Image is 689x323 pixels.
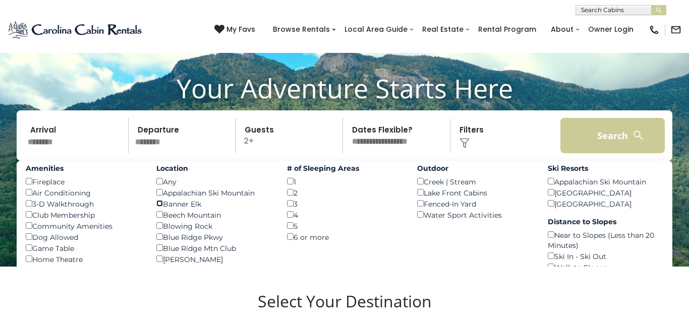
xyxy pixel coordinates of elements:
div: 6 or more [287,231,403,242]
div: Community Amenities [26,220,141,231]
div: [GEOGRAPHIC_DATA] [548,198,663,209]
img: search-regular-white.png [632,129,645,142]
div: 2 [287,187,403,198]
div: Water Sport Activities [417,209,533,220]
div: Home Theatre [26,253,141,265]
label: # of Sleeping Areas [287,163,403,173]
h1: Your Adventure Starts Here [8,73,681,104]
div: Blue Ridge Pkwy [156,231,272,242]
div: Appalachian Ski Mountain [548,176,663,187]
div: Blue Ridge Mtn Club [156,242,272,253]
div: 3 [287,198,403,209]
div: [GEOGRAPHIC_DATA] [548,187,663,198]
div: 4 [287,209,403,220]
a: Owner Login [583,22,639,37]
div: Appalachian Ski Mountain [156,187,272,198]
img: Blue-2.png [8,20,144,40]
div: Near to Slopes (Less than 20 Minutes) [548,229,663,250]
a: Rental Program [473,22,541,37]
div: 1 [287,176,403,187]
div: Banner Elk [156,198,272,209]
label: Amenities [26,163,141,173]
div: Close to Tweetsie [156,265,272,276]
div: Dog Allowed [26,231,141,242]
span: My Favs [226,24,255,35]
div: Lake Front Cabins [417,187,533,198]
div: Ski In - Ski Out [548,250,663,262]
div: Fenced-In Yard [417,198,533,209]
div: Game Table [26,242,141,253]
div: Hot Tub [26,265,141,276]
a: Local Area Guide [339,22,413,37]
div: Club Membership [26,209,141,220]
div: Creek | Stream [417,176,533,187]
img: filter--v1.png [460,138,470,148]
label: Location [156,163,272,173]
a: Real Estate [417,22,469,37]
label: Outdoor [417,163,533,173]
div: Walk to Slopes [548,262,663,273]
div: Blowing Rock [156,220,272,231]
div: 5 [287,220,403,231]
div: Any [156,176,272,187]
button: Search [560,118,665,153]
img: mail-regular-black.png [670,24,681,35]
a: My Favs [214,24,258,35]
p: 2+ [239,118,342,153]
div: Beech Mountain [156,209,272,220]
a: Browse Rentals [268,22,335,37]
div: 3-D Walkthrough [26,198,141,209]
div: [PERSON_NAME] [156,253,272,265]
div: Fireplace [26,176,141,187]
div: Air Conditioning [26,187,141,198]
label: Ski Resorts [548,163,663,173]
img: phone-regular-black.png [649,24,660,35]
a: About [546,22,579,37]
label: Distance to Slopes [548,217,663,227]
